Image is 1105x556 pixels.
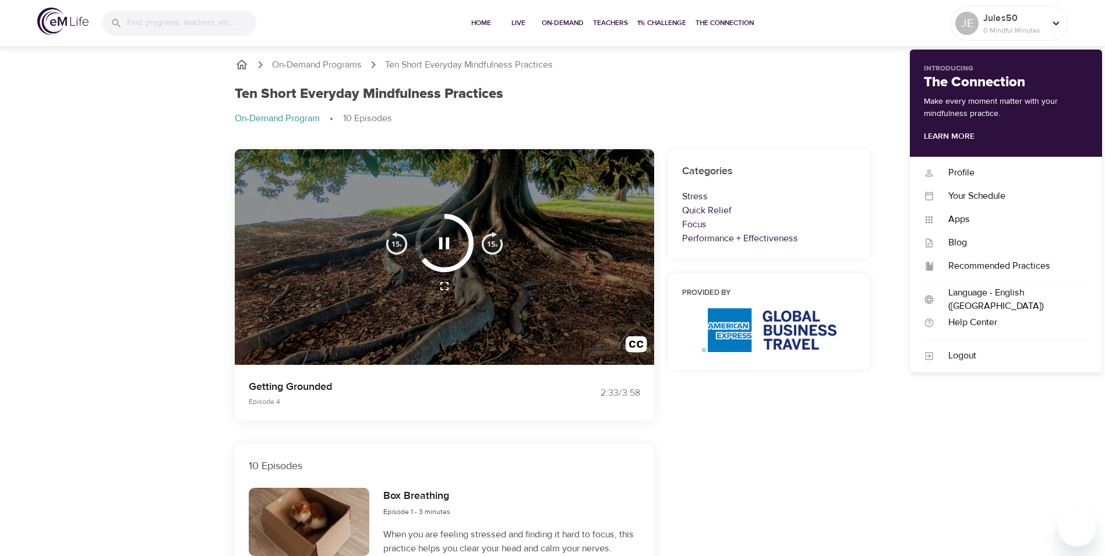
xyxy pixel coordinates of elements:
img: 15s_next.svg [481,231,504,255]
p: Getting Grounded [249,379,539,395]
div: Help Center [934,316,1088,329]
p: Stress [682,189,857,203]
h2: The Connection [924,74,1088,91]
img: AmEx%20GBT%20logo.png [702,308,836,352]
p: 0 Mindful Minutes [983,25,1045,36]
span: 1% Challenge [637,17,686,29]
p: Introducing [924,64,1088,74]
input: Find programs, teachers, etc... [127,10,256,36]
div: Profile [934,166,1088,180]
div: Apps [934,213,1088,226]
img: open_caption.svg [626,336,647,358]
p: Focus [682,217,857,231]
div: Recommended Practices [934,259,1088,273]
a: Learn More [924,131,975,142]
p: Ten Short Everyday Mindfulness Practices [385,58,553,72]
h1: Ten Short Everyday Mindfulness Practices [235,86,503,103]
span: Home [467,17,495,29]
p: 10 Episodes [249,458,640,474]
h6: Provided by [682,287,857,300]
button: Transcript/Closed Captions (c) [619,329,654,365]
span: Teachers [593,17,628,29]
div: Your Schedule [934,189,1088,203]
span: Episode 1 - 3 minutes [383,507,450,516]
p: On-Demand Program [235,112,320,125]
nav: breadcrumb [235,58,871,72]
nav: breadcrumb [235,112,871,126]
p: Episode 4 [249,396,539,407]
a: On-Demand Programs [272,58,362,72]
p: Jules50 [983,11,1045,25]
span: The Connection [696,17,754,29]
p: 10 Episodes [343,112,392,125]
p: Make every moment matter with your mindfulness practice. [924,96,1088,120]
span: Live [504,17,532,29]
img: logo [37,8,89,35]
div: Blog [934,236,1088,249]
p: When you are feeling stressed and finding it hard to focus, this practice helps you clear your he... [383,527,640,555]
p: Performance + Effectiveness [682,231,857,245]
div: 2:33 / 3:58 [553,386,640,400]
span: On-Demand [542,17,584,29]
div: Logout [934,349,1088,363]
h6: Categories [682,163,857,180]
iframe: Button to launch messaging window [1058,509,1096,547]
p: Quick Relief [682,203,857,217]
div: JE [955,12,979,35]
h6: Box Breathing [383,488,450,505]
img: 15s_prev.svg [385,231,408,255]
div: Language - English ([GEOGRAPHIC_DATA]) [934,286,1088,313]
